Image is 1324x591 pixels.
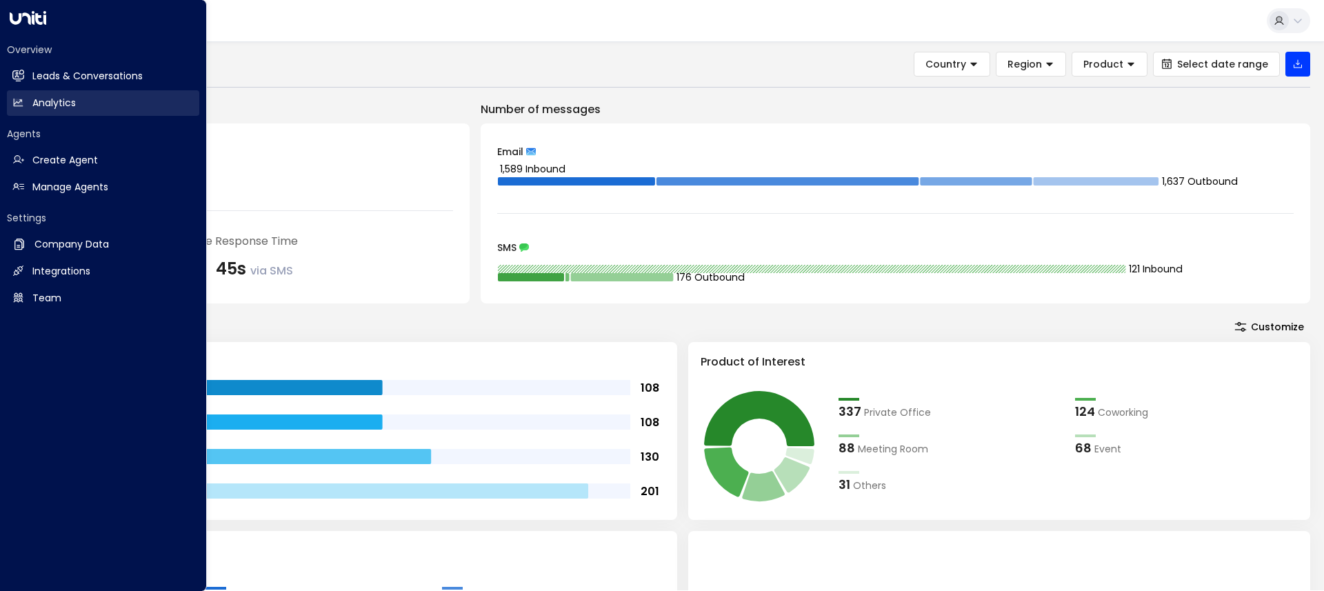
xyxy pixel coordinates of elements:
[7,63,199,89] a: Leads & Conversations
[839,439,1061,457] div: 88Meeting Room
[641,449,659,465] tspan: 130
[914,52,990,77] button: Country
[1162,174,1238,188] tspan: 1,637 Outbound
[1075,439,1092,457] div: 68
[7,90,199,116] a: Analytics
[7,43,199,57] h2: Overview
[1094,442,1121,457] span: Event
[839,475,1061,494] div: 31Others
[839,475,850,494] div: 31
[858,442,928,457] span: Meeting Room
[925,58,966,70] span: Country
[500,162,565,176] tspan: 1,589 Inbound
[216,257,293,281] div: 45s
[497,243,1294,252] div: SMS
[996,52,1066,77] button: Region
[250,263,293,279] span: via SMS
[1130,262,1183,276] tspan: 121 Inbound
[853,479,886,493] span: Others
[701,354,1298,370] h3: Product of Interest
[68,543,665,559] h3: Location of Interest
[641,380,659,396] tspan: 108
[1153,52,1280,77] button: Select date range
[1098,405,1148,420] span: Coworking
[7,259,199,284] a: Integrations
[32,291,61,305] h2: Team
[7,286,199,311] a: Team
[7,174,199,200] a: Manage Agents
[34,237,109,252] h2: Company Data
[32,180,108,194] h2: Manage Agents
[32,96,76,110] h2: Analytics
[839,402,1061,421] div: 337Private Office
[1083,58,1123,70] span: Product
[68,354,665,370] h3: Range of Team Size
[72,140,453,157] div: Number of Inquiries
[481,101,1310,118] p: Number of messages
[7,232,199,257] a: Company Data
[7,127,199,141] h2: Agents
[1072,52,1147,77] button: Product
[32,264,90,279] h2: Integrations
[677,270,745,284] tspan: 176 Outbound
[1007,58,1042,70] span: Region
[72,233,453,250] div: [PERSON_NAME] Average Response Time
[7,148,199,173] a: Create Agent
[864,405,931,420] span: Private Office
[55,101,470,118] p: Engagement Metrics
[497,147,523,157] span: Email
[1177,59,1268,70] span: Select date range
[32,153,98,168] h2: Create Agent
[1075,402,1095,421] div: 124
[1228,317,1310,337] button: Customize
[839,439,855,457] div: 88
[1075,402,1298,421] div: 124Coworking
[641,414,659,430] tspan: 108
[839,402,861,421] div: 337
[641,483,659,499] tspan: 201
[1075,439,1298,457] div: 68Event
[32,69,143,83] h2: Leads & Conversations
[7,211,199,225] h2: Settings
